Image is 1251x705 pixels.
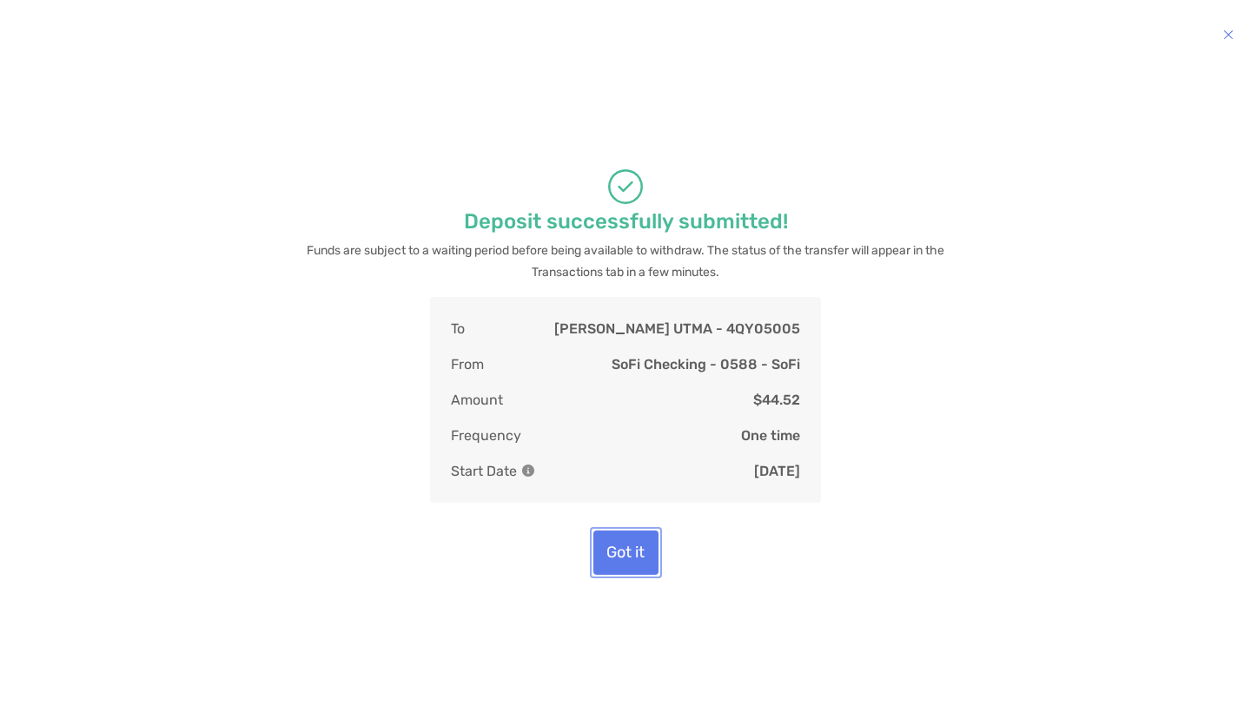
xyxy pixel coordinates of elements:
p: Amount [451,389,503,411]
p: SoFi Checking - 0588 - SoFi [612,353,800,375]
p: Funds are subject to a waiting period before being available to withdraw. The status of the trans... [300,240,951,283]
p: To [451,318,465,339]
p: [PERSON_NAME] UTMA - 4QY05005 [554,318,800,339]
p: Deposit successfully submitted! [464,211,788,233]
p: $44.52 [753,389,800,411]
p: Frequency [451,425,521,446]
p: From [451,353,484,375]
button: Got it [593,530,659,575]
p: Start Date [451,460,534,482]
p: [DATE] [754,460,800,482]
img: Information Icon [522,465,534,477]
p: One time [741,425,800,446]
